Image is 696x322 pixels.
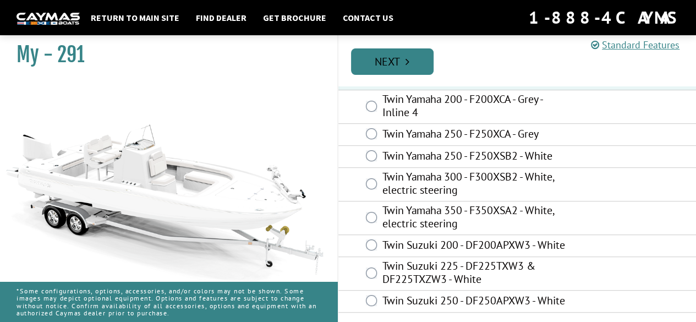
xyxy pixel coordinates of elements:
[382,127,571,143] label: Twin Yamaha 250 - F250XCA - Grey
[17,13,80,24] img: white-logo-c9c8dbefe5ff5ceceb0f0178aa75bf4bb51f6bca0971e226c86eb53dfe498488.png
[382,259,571,288] label: Twin Suzuki 225 - DF225TXW3 & DF225TXZW3 - White
[382,149,571,165] label: Twin Yamaha 250 - F250XSB2 - White
[382,204,571,233] label: Twin Yamaha 350 - F350XSA2 - White, electric steering
[529,6,679,30] div: 1-888-4CAYMAS
[591,39,679,51] a: Standard Features
[190,10,252,25] a: Find Dealer
[382,92,571,122] label: Twin Yamaha 200 - F200XCA - Grey - Inline 4
[85,10,185,25] a: Return to main site
[382,238,571,254] label: Twin Suzuki 200 - DF200APXW3 - White
[351,48,434,75] a: Next
[382,170,571,199] label: Twin Yamaha 300 - F300XSB2 - White, electric steering
[257,10,332,25] a: Get Brochure
[337,10,399,25] a: Contact Us
[17,42,310,67] h1: My - 291
[17,282,321,322] p: *Some configurations, options, accessories, and/or colors may not be shown. Some images may depic...
[382,294,571,310] label: Twin Suzuki 250 - DF250APXW3 - White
